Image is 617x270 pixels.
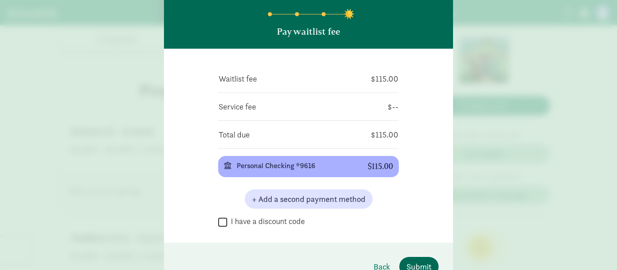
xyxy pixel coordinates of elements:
[314,128,399,141] td: $115.00
[218,156,399,177] button: Personal Checking *9616 $115.00
[245,189,373,209] button: + Add a second payment method
[252,193,365,205] span: + Add a second payment method
[356,100,399,113] td: $--
[218,72,323,85] td: Waitlist fee
[368,162,393,171] div: $115.00
[218,100,356,113] td: Service fee
[237,160,353,171] div: Personal Checking *9616
[227,216,305,227] label: I have a discount code
[277,25,340,38] p: Pay waitlist fee
[323,72,399,85] td: $115.00
[218,128,314,141] td: Total due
